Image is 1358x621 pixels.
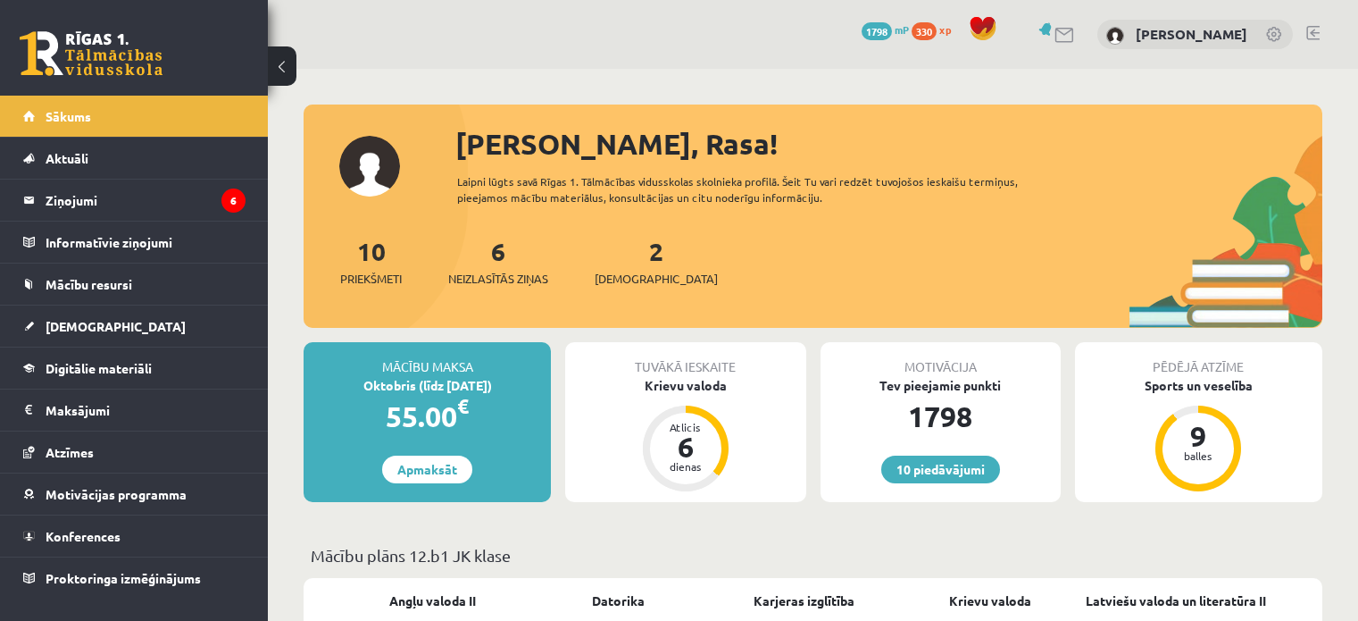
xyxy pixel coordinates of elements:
a: Angļu valoda II [389,592,476,610]
span: Digitālie materiāli [46,360,152,376]
div: Pēdējā atzīme [1075,342,1322,376]
a: Digitālie materiāli [23,348,246,389]
a: Atzīmes [23,432,246,473]
div: 1798 [821,395,1061,438]
a: Krievu valoda Atlicis 6 dienas [565,376,805,494]
div: Atlicis [659,422,712,432]
div: Sports un veselība [1075,376,1322,395]
a: Proktoringa izmēģinājums [23,558,246,599]
a: Ziņojumi6 [23,180,246,221]
span: Aktuāli [46,150,88,166]
span: Mācību resursi [46,276,132,292]
a: Sports un veselība 9 balles [1075,376,1322,494]
a: Apmaksāt [382,456,472,483]
a: [PERSON_NAME] [1136,25,1247,43]
i: 6 [221,189,246,213]
span: Atzīmes [46,444,94,460]
a: Sākums [23,96,246,137]
div: 6 [659,432,712,461]
span: 330 [912,22,937,40]
span: 1798 [862,22,892,40]
div: Mācību maksa [304,342,551,376]
span: xp [939,22,951,37]
a: [DEMOGRAPHIC_DATA] [23,306,246,347]
a: 6Neizlasītās ziņas [448,235,548,288]
a: 10 piedāvājumi [881,456,1000,483]
a: Krievu valoda [949,592,1031,610]
legend: Informatīvie ziņojumi [46,222,246,263]
a: Datorika [592,592,645,610]
span: € [457,393,469,419]
a: Aktuāli [23,138,246,179]
a: 330 xp [912,22,960,37]
span: Konferences [46,528,121,544]
div: dienas [659,461,712,472]
p: Mācību plāns 12.b1 JK klase [311,543,1315,567]
div: Tuvākā ieskaite [565,342,805,376]
div: Laipni lūgts savā Rīgas 1. Tālmācības vidusskolas skolnieka profilā. Šeit Tu vari redzēt tuvojošo... [457,173,1069,206]
span: [DEMOGRAPHIC_DATA] [595,270,718,288]
a: Mācību resursi [23,264,246,305]
a: Rīgas 1. Tālmācības vidusskola [20,31,162,76]
span: mP [895,22,909,37]
div: 9 [1171,422,1225,450]
span: [DEMOGRAPHIC_DATA] [46,318,186,334]
div: 55.00 [304,395,551,438]
a: Karjeras izglītība [754,592,854,610]
span: Priekšmeti [340,270,402,288]
span: Neizlasītās ziņas [448,270,548,288]
div: Motivācija [821,342,1061,376]
a: 2[DEMOGRAPHIC_DATA] [595,235,718,288]
a: Informatīvie ziņojumi [23,222,246,263]
div: [PERSON_NAME], Rasa! [455,122,1322,165]
img: Rasa Daņiļeviča [1106,27,1124,45]
a: Konferences [23,516,246,557]
span: Sākums [46,108,91,124]
a: Maksājumi [23,390,246,431]
div: Tev pieejamie punkti [821,376,1061,395]
legend: Ziņojumi [46,180,246,221]
div: balles [1171,450,1225,461]
div: Oktobris (līdz [DATE]) [304,376,551,395]
span: Motivācijas programma [46,486,187,502]
div: Krievu valoda [565,376,805,395]
a: Latviešu valoda un literatūra II [1086,592,1266,610]
a: 1798 mP [862,22,909,37]
legend: Maksājumi [46,390,246,431]
span: Proktoringa izmēģinājums [46,570,201,586]
a: 10Priekšmeti [340,235,402,288]
a: Motivācijas programma [23,474,246,515]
